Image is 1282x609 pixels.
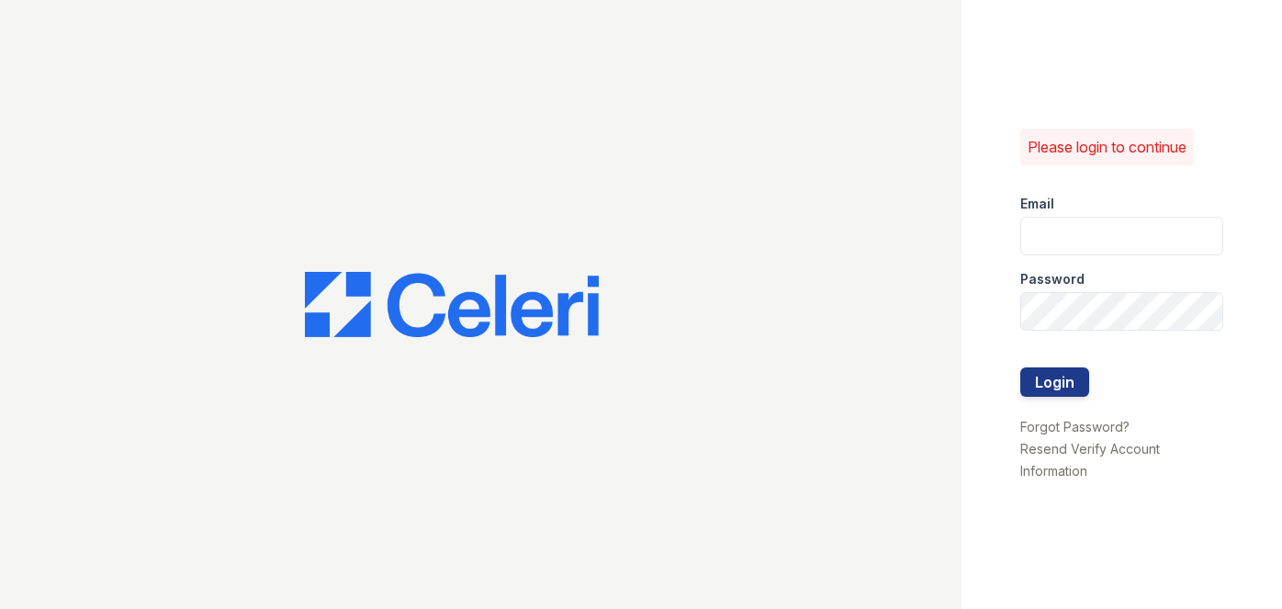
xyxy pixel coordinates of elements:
[1020,419,1130,434] a: Forgot Password?
[1020,367,1089,397] button: Login
[1020,441,1160,479] a: Resend Verify Account Information
[305,272,599,338] img: CE_Logo_Blue-a8612792a0a2168367f1c8372b55b34899dd931a85d93a1a3d3e32e68fde9ad4.png
[1020,195,1054,213] label: Email
[1020,270,1085,288] label: Password
[1028,136,1186,158] p: Please login to continue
